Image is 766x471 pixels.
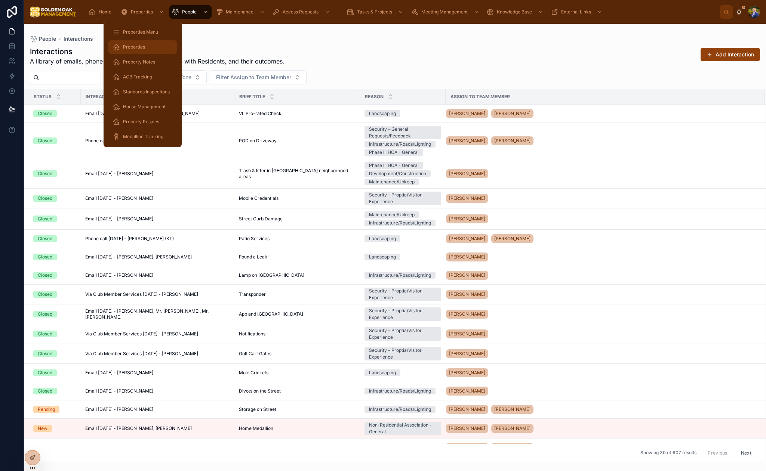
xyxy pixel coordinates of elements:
[85,388,153,394] span: Email [DATE] - [PERSON_NAME]
[85,111,200,117] span: Email [DATE] - Mr. [PERSON_NAME], [PERSON_NAME]
[446,405,488,414] a: [PERSON_NAME]
[446,308,756,320] a: [PERSON_NAME]
[86,5,117,19] a: Home
[33,291,76,298] a: Closed
[446,251,756,263] a: [PERSON_NAME]
[364,235,441,242] a: Landscaping
[85,111,230,117] a: Email [DATE] - Mr. [PERSON_NAME], [PERSON_NAME]
[446,328,756,340] a: [PERSON_NAME]
[34,94,52,100] span: Status
[85,406,153,412] span: Email [DATE] - [PERSON_NAME]
[494,138,530,144] span: [PERSON_NAME]
[446,233,756,245] a: [PERSON_NAME][PERSON_NAME]
[446,271,488,280] a: [PERSON_NAME]
[446,108,756,120] a: [PERSON_NAME][PERSON_NAME]
[369,307,437,321] div: Security - Proptia/Visitor Experience
[494,406,530,412] span: [PERSON_NAME]
[369,347,437,360] div: Security - Proptia/Visitor Experience
[446,169,488,178] a: [PERSON_NAME]
[344,5,407,19] a: Tasks & Projects
[85,254,230,260] a: Email [DATE] - [PERSON_NAME], [PERSON_NAME]
[364,347,441,360] a: Security - Proptia/Visitor Experience
[86,94,121,100] span: Interaction ID
[159,70,207,84] button: Select Button
[364,406,441,413] a: Infrastructure/Roads/Lighting
[270,5,333,19] a: Access Requests
[239,195,279,201] span: Mobile Credentials
[85,236,230,242] a: Phone call [DATE] - [PERSON_NAME] (KT)
[239,406,276,412] span: Storage on Street
[491,405,533,414] a: [PERSON_NAME]
[85,272,153,278] span: Email [DATE] - [PERSON_NAME]
[169,5,212,19] a: People
[239,311,356,317] a: App and [GEOGRAPHIC_DATA]
[108,25,177,39] a: Properties Menu
[38,425,47,432] div: New
[108,70,177,84] a: ACB Tracking
[449,195,485,201] span: [PERSON_NAME]
[239,370,268,376] span: Mole Crickets
[85,195,230,201] a: Email [DATE] - [PERSON_NAME]
[239,272,304,278] span: Lamp on [GEOGRAPHIC_DATA]
[38,291,52,298] div: Closed
[39,35,56,43] span: People
[38,254,52,260] div: Closed
[369,422,437,435] div: Non-Residential Association - General
[123,104,166,110] span: House Management
[85,370,153,376] span: Email [DATE] - [PERSON_NAME]
[33,235,76,242] a: Closed
[33,110,76,117] a: Closed
[239,254,356,260] a: Found a Leak
[494,236,530,242] span: [PERSON_NAME]
[446,269,756,281] a: [PERSON_NAME]
[364,422,441,435] a: Non-Residential Association - General
[64,35,93,43] span: Interactions
[369,162,419,169] div: Phase III HOA - General
[131,9,153,15] span: Properties
[38,331,52,337] div: Closed
[548,5,606,19] a: External Links
[85,216,153,222] span: Email [DATE] - [PERSON_NAME]
[357,9,392,15] span: Tasks & Projects
[38,350,52,357] div: Closed
[38,272,52,279] div: Closed
[369,220,431,226] div: Infrastructure/Roads/Lighting
[85,236,174,242] span: Phone call [DATE] - [PERSON_NAME] (KT)
[491,424,533,433] a: [PERSON_NAME]
[33,195,76,202] a: Closed
[446,424,488,433] a: [PERSON_NAME]
[449,311,485,317] span: [PERSON_NAME]
[446,329,488,338] a: [PERSON_NAME]
[369,126,437,139] div: Security - General Requests/Feedback
[450,94,510,100] span: Assign to Team Member
[30,57,284,66] span: A library of emails, phone calls, and other interactions with Residents, and their outcomes.
[33,425,76,432] a: New
[85,370,230,376] a: Email [DATE] - [PERSON_NAME]
[85,138,230,144] a: Phone call [DATE] - [PERSON_NAME]
[239,94,265,100] span: Brief Title
[239,425,356,431] a: Home Medallion
[123,74,152,80] span: ACB Tracking
[364,288,441,301] a: Security - Proptia/Visitor Experience
[449,406,485,412] span: [PERSON_NAME]
[239,406,356,412] a: Storage on Street
[369,170,426,177] div: Development/Construction
[640,450,696,456] span: Showing 30 of 607 results
[38,369,52,376] div: Closed
[364,327,441,341] a: Security - Proptia/Visitor Experience
[85,138,164,144] span: Phone call [DATE] - [PERSON_NAME]
[369,179,415,185] div: Maintenance/Upkeep
[85,406,230,412] a: Email [DATE] - [PERSON_NAME]
[369,388,431,394] div: Infrastructure/Roads/Lighting
[108,115,177,128] a: Property Resales
[85,171,153,177] span: Email [DATE] - [PERSON_NAME]
[369,141,431,148] div: Infrastructure/Roads/Lighting
[99,9,111,15] span: Home
[364,126,441,156] a: Security - General Requests/FeedbackInfrastructure/Roads/LightingPhase III HOA - General
[446,348,756,360] a: [PERSON_NAME]
[494,111,530,117] span: [PERSON_NAME]
[85,308,230,320] a: Email [DATE] - [PERSON_NAME], Mr. [PERSON_NAME], Mr. [PERSON_NAME]
[239,216,356,222] a: Street Curb Damage
[369,149,419,156] div: Phase III HOA - General
[38,137,52,144] div: Closed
